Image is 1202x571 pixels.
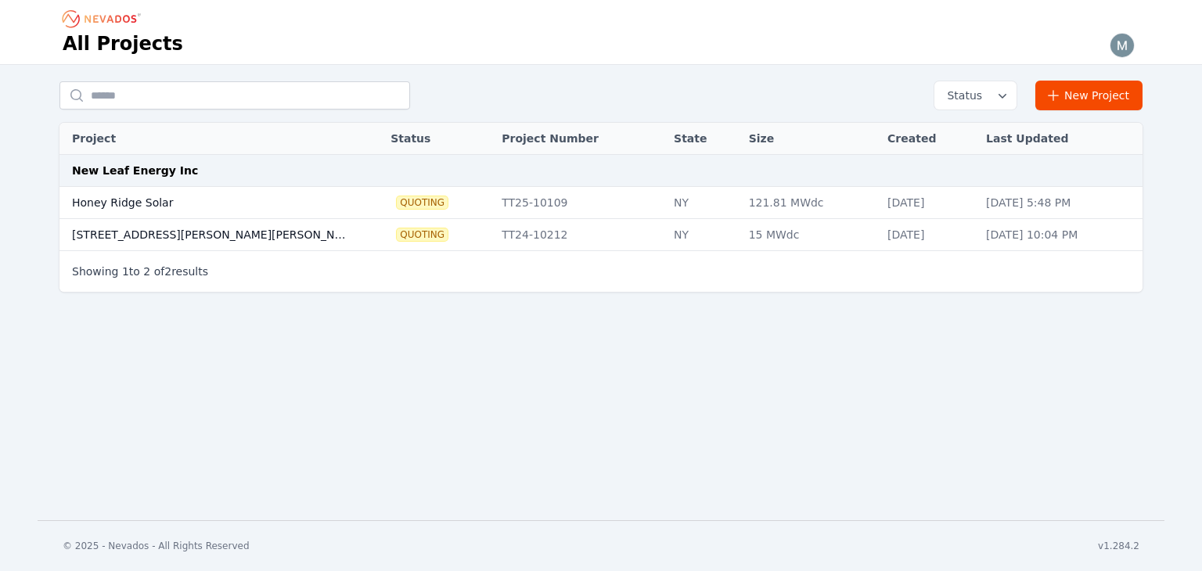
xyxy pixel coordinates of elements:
[741,219,880,251] td: 15 MWdc
[72,264,208,279] p: Showing to of results
[880,187,978,219] td: [DATE]
[122,265,129,278] span: 1
[880,219,978,251] td: [DATE]
[941,88,982,103] span: Status
[59,155,1143,187] td: New Leaf Energy Inc
[666,123,741,155] th: State
[397,228,448,241] span: Quoting
[978,187,1143,219] td: [DATE] 5:48 PM
[59,219,1143,251] tr: [STREET_ADDRESS][PERSON_NAME][PERSON_NAME]QuotingTT24-10212NY15 MWdc[DATE][DATE] 10:04 PM
[63,540,250,552] div: © 2025 - Nevados - All Rights Reserved
[1035,81,1143,110] a: New Project
[383,123,494,155] th: Status
[741,123,880,155] th: Size
[934,81,1017,110] button: Status
[59,219,359,251] td: [STREET_ADDRESS][PERSON_NAME][PERSON_NAME]
[59,123,359,155] th: Project
[666,219,741,251] td: NY
[59,187,359,219] td: Honey Ridge Solar
[1098,540,1139,552] div: v1.284.2
[880,123,978,155] th: Created
[164,265,171,278] span: 2
[741,187,880,219] td: 121.81 MWdc
[666,187,741,219] td: NY
[1110,33,1135,58] img: Mitchell Moczisko
[978,123,1143,155] th: Last Updated
[494,187,666,219] td: TT25-10109
[143,265,150,278] span: 2
[397,196,448,209] span: Quoting
[63,31,183,56] h1: All Projects
[494,219,666,251] td: TT24-10212
[59,187,1143,219] tr: Honey Ridge SolarQuotingTT25-10109NY121.81 MWdc[DATE][DATE] 5:48 PM
[63,6,146,31] nav: Breadcrumb
[494,123,666,155] th: Project Number
[978,219,1143,251] td: [DATE] 10:04 PM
